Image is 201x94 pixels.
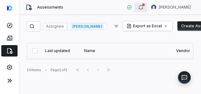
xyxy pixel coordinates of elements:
[71,23,104,30] span: [PERSON_NAME]
[159,5,191,10] span: [PERSON_NAME]
[45,48,76,53] div: Last updated
[84,48,168,53] div: Name
[7,5,13,11] img: svg%3e
[43,23,67,30] div: Assignee
[151,5,156,10] img: Esther Barreto avatar
[50,68,67,72] div: Page 1 of 1
[123,21,172,31] button: Export as Excel
[67,23,107,30] div: [PERSON_NAME]
[27,68,41,72] div: 10 items
[147,3,195,12] button: Esther Barreto avatar[PERSON_NAME]
[37,5,63,10] span: Assessments
[45,68,47,72] div: •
